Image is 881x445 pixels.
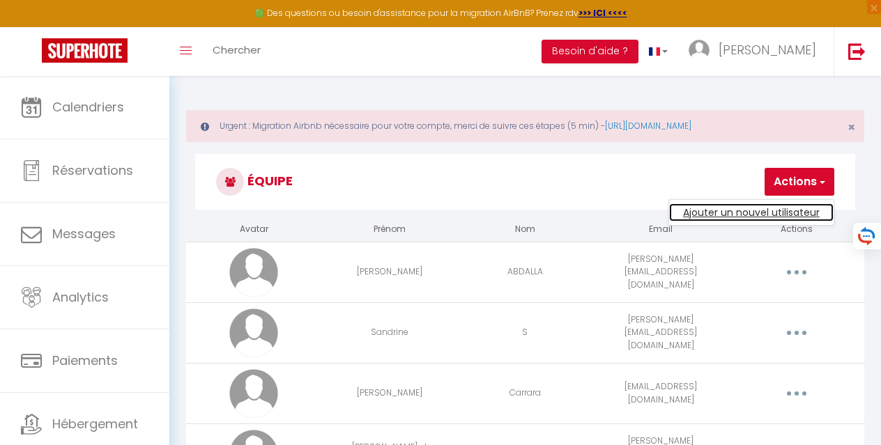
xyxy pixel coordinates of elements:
[457,217,593,242] th: Nom
[229,369,278,418] img: avatar.png
[186,110,864,142] div: Urgent : Migration Airbnb nécessaire pour votre compte, merci de suivre ces étapes (5 min) -
[52,352,118,369] span: Paiements
[42,38,128,63] img: Super Booking
[669,203,834,221] a: Ajouter un nouvel utilisateur
[322,217,458,242] th: Prénom
[542,40,638,63] button: Besoin d'aide ?
[719,41,816,58] span: [PERSON_NAME]
[457,242,593,302] td: ABDALLA
[322,242,458,302] td: [PERSON_NAME]
[202,27,271,76] a: Chercher
[186,217,322,242] th: Avatar
[52,98,124,116] span: Calendriers
[848,121,855,134] button: Close
[322,363,458,423] td: [PERSON_NAME]
[678,27,834,76] a: ... [PERSON_NAME]
[213,42,261,57] span: Chercher
[52,225,116,242] span: Messages
[457,302,593,363] td: S
[689,40,710,61] img: ...
[593,242,729,302] td: [PERSON_NAME][EMAIL_ADDRESS][DOMAIN_NAME]
[765,168,834,196] button: Actions
[593,363,729,423] td: [EMAIL_ADDRESS][DOMAIN_NAME]
[229,248,278,297] img: avatar.png
[52,288,109,306] span: Analytics
[52,415,138,432] span: Hébergement
[322,302,458,363] td: Sandrine
[457,363,593,423] td: Carrara
[195,154,855,210] h3: Équipe
[848,118,855,136] span: ×
[593,217,729,242] th: Email
[728,217,864,242] th: Actions
[579,7,627,19] a: >>> ICI <<<<
[848,42,866,60] img: logout
[229,309,278,357] img: avatar.png
[605,120,691,132] a: [URL][DOMAIN_NAME]
[52,162,133,179] span: Réservations
[593,302,729,363] td: [PERSON_NAME][EMAIL_ADDRESS][DOMAIN_NAME]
